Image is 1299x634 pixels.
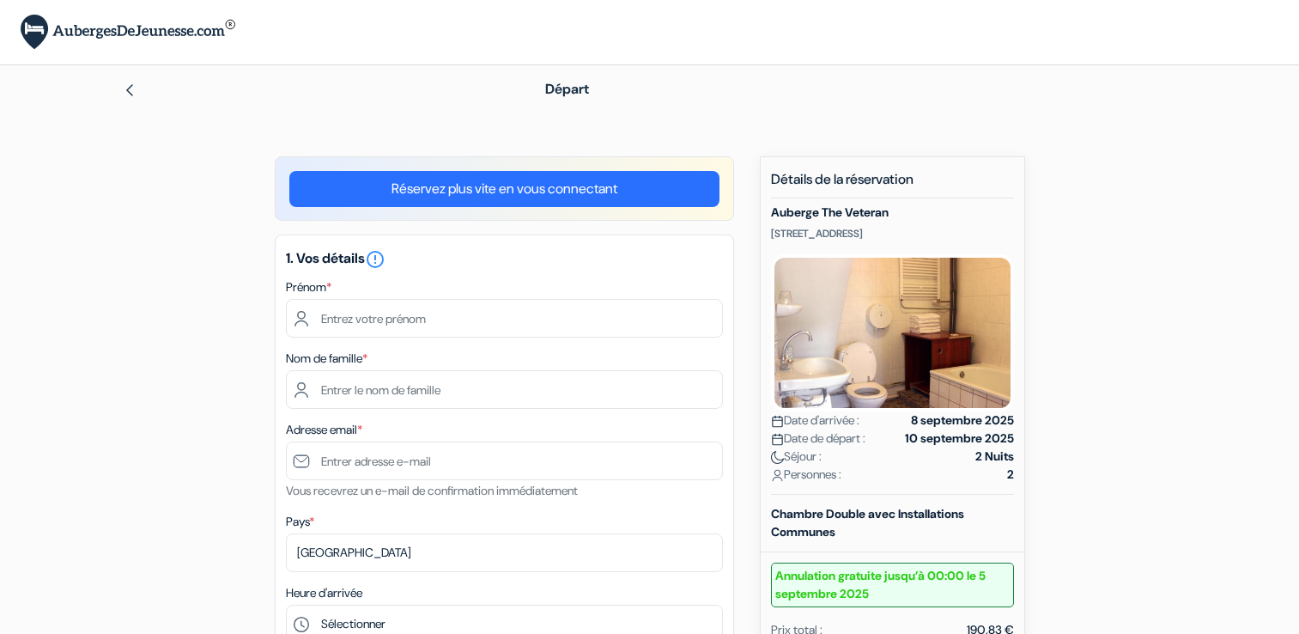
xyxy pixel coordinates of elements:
[771,506,964,540] b: Chambre Double avec Installations Communes
[289,171,719,207] a: Réservez plus vite en vous connectant
[21,15,235,50] img: AubergesDeJeunesse.com
[771,469,784,482] img: user_icon.svg
[975,448,1014,466] strong: 2 Nuits
[911,411,1014,430] strong: 8 septembre 2025
[545,80,589,98] span: Départ
[771,171,1014,198] h5: Détails de la réservation
[286,370,723,409] input: Entrer le nom de famille
[286,421,362,439] label: Adresse email
[286,584,362,602] label: Heure d'arrivée
[771,411,859,430] span: Date d'arrivée :
[905,430,1014,448] strong: 10 septembre 2025
[365,249,385,270] i: error_outline
[771,227,1014,241] p: [STREET_ADDRESS]
[1007,466,1014,484] strong: 2
[771,451,784,464] img: moon.svg
[286,299,723,338] input: Entrez votre prénom
[771,448,822,466] span: Séjour :
[286,249,723,270] h5: 1. Vos détails
[286,350,367,368] label: Nom de famille
[286,513,314,531] label: Pays
[123,83,137,97] img: left_arrow.svg
[771,205,1014,220] h5: Auberge The Veteran
[286,483,578,498] small: Vous recevrez un e-mail de confirmation immédiatement
[771,563,1014,607] small: Annulation gratuite jusqu’à 00:00 le 5 septembre 2025
[365,249,385,267] a: error_outline
[771,466,841,484] span: Personnes :
[771,430,865,448] span: Date de départ :
[771,415,784,428] img: calendar.svg
[286,442,723,480] input: Entrer adresse e-mail
[286,278,331,296] label: Prénom
[771,433,784,446] img: calendar.svg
